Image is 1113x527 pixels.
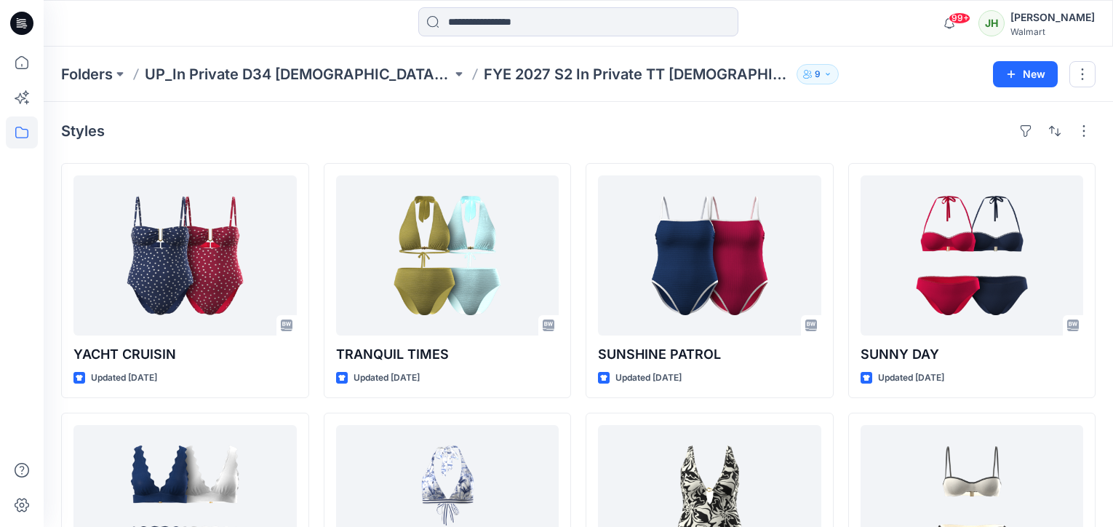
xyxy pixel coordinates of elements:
[978,10,1005,36] div: JH
[993,61,1058,87] button: New
[91,371,157,386] p: Updated [DATE]
[815,66,821,82] p: 9
[484,64,791,84] p: FYE 2027 S2 In Private TT [DEMOGRAPHIC_DATA] Swim
[1010,9,1095,26] div: [PERSON_NAME]
[598,175,821,336] a: SUNSHINE PATROL
[878,371,944,386] p: Updated [DATE]
[73,175,297,336] a: YACHT CRUISIN
[797,64,839,84] button: 9
[1010,26,1095,37] div: Walmart
[61,64,113,84] a: Folders
[336,344,559,365] p: TRANQUIL TIMES
[145,64,452,84] a: UP_In Private D34 [DEMOGRAPHIC_DATA] TT Swim
[73,344,297,365] p: YACHT CRUISIN
[354,371,420,386] p: Updated [DATE]
[861,344,1084,365] p: SUNNY DAY
[615,371,682,386] p: Updated [DATE]
[949,12,970,24] span: 99+
[61,122,105,140] h4: Styles
[598,344,821,365] p: SUNSHINE PATROL
[336,175,559,336] a: TRANQUIL TIMES
[861,175,1084,336] a: SUNNY DAY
